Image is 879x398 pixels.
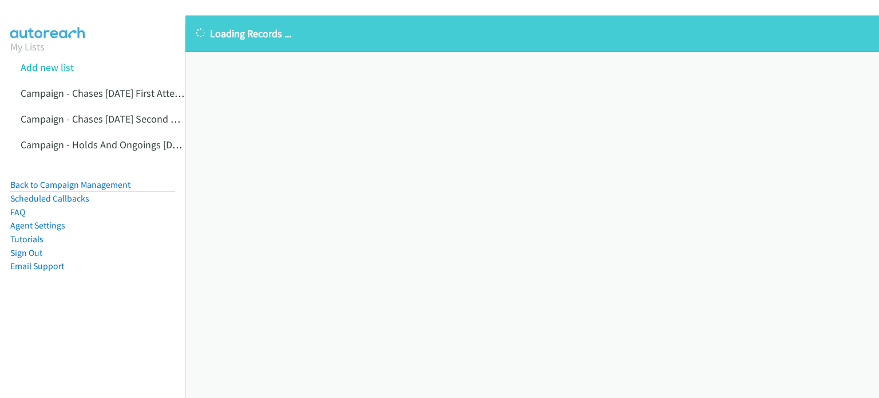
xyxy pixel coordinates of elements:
a: Back to Campaign Management [10,179,130,190]
a: FAQ [10,207,25,218]
a: Agent Settings [10,220,65,231]
a: Sign Out [10,247,42,258]
a: Add new list [21,61,74,74]
a: My Lists [10,40,45,53]
a: Campaign - Chases [DATE] Second Attempt [21,112,206,125]
a: Campaign - Chases [DATE] First Attempt [21,86,192,100]
a: Tutorials [10,234,43,245]
a: Email Support [10,261,64,271]
a: Campaign - Holds And Ongoings [DATE] [21,138,191,151]
a: Scheduled Callbacks [10,193,89,204]
p: Loading Records ... [196,26,869,41]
